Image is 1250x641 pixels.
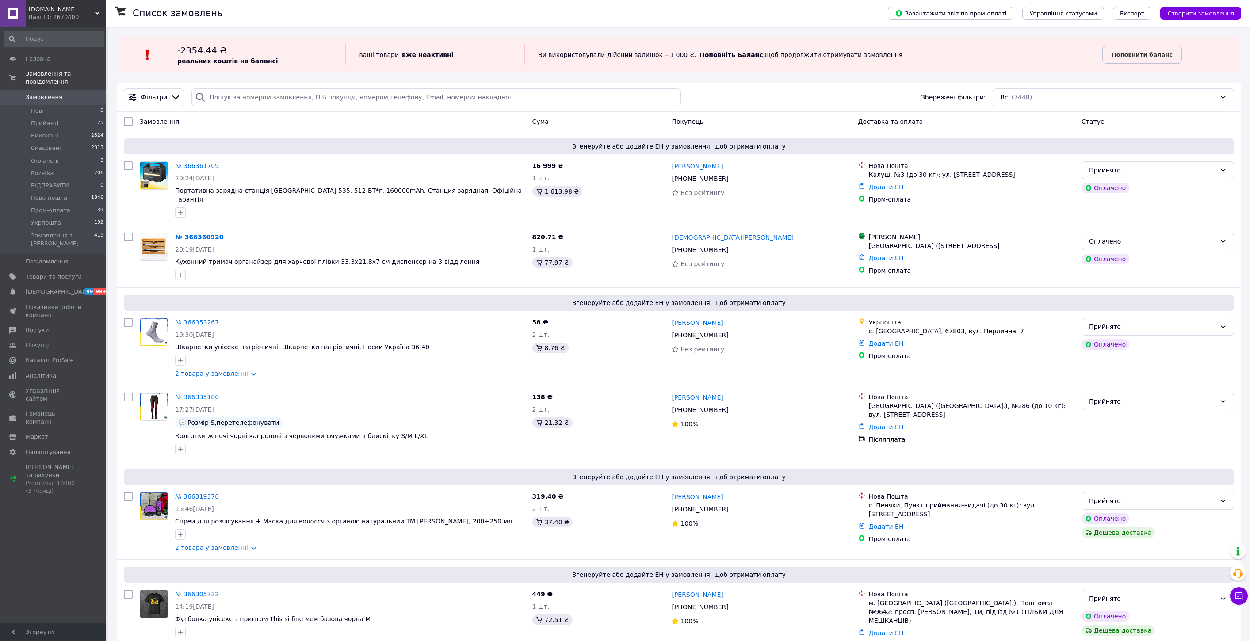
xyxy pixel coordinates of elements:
[532,406,550,413] span: 2 шт.
[532,393,553,401] span: 138 ₴
[1089,397,1216,406] div: Прийнято
[672,406,728,413] span: [PHONE_NUMBER]
[680,520,698,527] span: 100%
[29,5,95,13] span: droptape.store
[672,318,723,327] a: [PERSON_NAME]
[1082,625,1155,636] div: Дешева доставка
[140,492,168,520] img: Фото товару
[26,273,82,281] span: Товари та послуги
[175,615,371,622] a: Футболка унісекс з принтом This si fine мем базова чорна M
[1000,93,1009,102] span: Всі
[31,119,58,127] span: Прийняті
[31,132,58,140] span: Виконані
[532,233,564,240] span: 820.71 ₴
[26,303,82,319] span: Показники роботи компанії
[175,246,214,253] span: 20:19[DATE]
[1167,10,1234,17] span: Створити замовлення
[1089,496,1216,506] div: Прийнято
[175,591,219,598] a: № 366305732
[26,387,82,403] span: Управління сайтом
[26,288,91,296] span: [DEMOGRAPHIC_DATA]
[1022,7,1104,20] button: Управління статусами
[31,219,61,227] span: Укрпошта
[175,175,214,182] span: 20:24[DATE]
[31,194,67,202] span: Нова-пошта
[1113,7,1152,20] button: Експорт
[31,206,70,214] span: Пром-оплата
[100,182,103,190] span: 0
[140,393,168,421] a: Фото товару
[869,599,1074,625] div: м. [GEOGRAPHIC_DATA] ([GEOGRAPHIC_DATA].), Поштомат №9642: просп. [PERSON_NAME], 1м, під'їзд №1 (...
[921,93,986,102] span: Збережені фільтри:
[140,393,168,420] img: Фото товару
[4,31,104,47] input: Пошук
[524,44,1102,65] div: Ви використовували дійсний залишок −1 000 ₴. , щоб продовжити отримувати замовлення
[672,233,793,242] a: [DEMOGRAPHIC_DATA][PERSON_NAME]
[1151,9,1241,16] a: Створити замовлення
[100,157,103,165] span: 3
[91,144,103,152] span: 2313
[672,162,723,171] a: [PERSON_NAME]
[532,162,564,169] span: 16 999 ₴
[84,288,94,295] span: 99
[869,393,1074,401] div: Нова Пошта
[532,257,573,268] div: 77.97 ₴
[532,603,550,610] span: 1 шт.
[177,45,227,56] span: -2354.44 ₴
[140,318,168,346] img: Фото товару
[680,346,724,353] span: Без рейтингу
[869,424,904,431] a: Додати ЕН
[26,479,82,495] div: Prom мікс 10000 (3 місяці)
[26,341,50,349] span: Покупці
[532,493,564,500] span: 319.40 ₴
[1082,183,1129,193] div: Оплачено
[26,93,62,101] span: Замовлення
[26,448,71,456] span: Налаштування
[869,351,1074,360] div: Пром-оплата
[869,255,904,262] a: Додати ЕН
[175,187,522,203] a: Портативна зарядна станція [GEOGRAPHIC_DATA] 535. 512 ВТ*г. 160000mAh. Станция зарядная. Офіційна...
[31,107,44,115] span: Нові
[532,517,573,527] div: 37.40 ₴
[177,57,278,65] b: реальних коштів на балансі
[532,505,550,512] span: 2 шт.
[680,189,724,196] span: Без рейтингу
[672,603,728,610] span: [PHONE_NUMBER]
[532,331,550,338] span: 2 шт.
[91,132,103,140] span: 2824
[869,318,1074,327] div: Укрпошта
[1082,611,1129,622] div: Оплачено
[31,169,54,177] span: Rozetka
[26,463,82,496] span: [PERSON_NAME] та рахунки
[140,162,168,189] img: Фото товару
[869,435,1074,444] div: Післяплата
[175,233,223,240] a: № 366360920
[175,493,219,500] a: № 366319370
[532,343,569,353] div: 8.76 ₴
[175,258,479,265] span: Кухонний тримач органайзер для харчової плівки 33.3х21.8х7 см диспенсер на 3 відділення
[869,492,1074,501] div: Нова Пошта
[532,118,549,125] span: Cума
[175,518,512,525] a: Спрей для розчісування + Маска для волосся з органою натуральний ТМ [PERSON_NAME], 200+250 мл
[127,298,1231,307] span: Згенеруйте або додайте ЕН у замовлення, щоб отримати оплату
[94,288,109,295] span: 99+
[1230,587,1248,605] button: Чат з покупцем
[869,630,904,637] a: Додати ЕН
[175,162,219,169] a: № 366361709
[175,370,248,377] a: 2 товара у замовленні
[1089,594,1216,603] div: Прийнято
[672,246,728,253] span: [PHONE_NUMBER]
[532,186,583,197] div: 1 613.98 ₴
[31,144,61,152] span: Скасовані
[191,88,681,106] input: Пошук за номером замовлення, ПІБ покупця, номером телефону, Email, номером накладної
[26,410,82,426] span: Гаманець компанії
[1089,322,1216,332] div: Прийнято
[175,505,214,512] span: 15:46[DATE]
[31,157,59,165] span: Оплачені
[29,13,106,21] div: Ваш ID: 2670400
[140,161,168,190] a: Фото товару
[402,51,454,58] b: вже неактивні
[175,406,214,413] span: 17:27[DATE]
[133,8,222,19] h1: Список замовлень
